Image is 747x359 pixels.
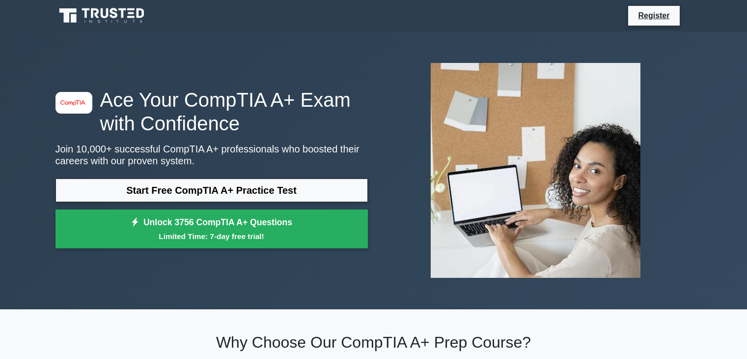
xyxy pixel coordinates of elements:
a: Start Free CompTIA A+ Practice Test [55,179,368,202]
a: Register [632,9,675,22]
a: Unlock 3756 CompTIA A+ QuestionsLimited Time: 7-day free trial! [55,209,368,249]
h1: Ace Your CompTIA A+ Exam with Confidence [55,88,368,135]
small: Limited Time: 7-day free trial! [68,231,356,242]
p: Join 10,000+ successful CompTIA A+ professionals who boosted their careers with our proven system. [55,143,368,167]
h2: Why Choose Our CompTIA A+ Prep Course? [55,333,692,352]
